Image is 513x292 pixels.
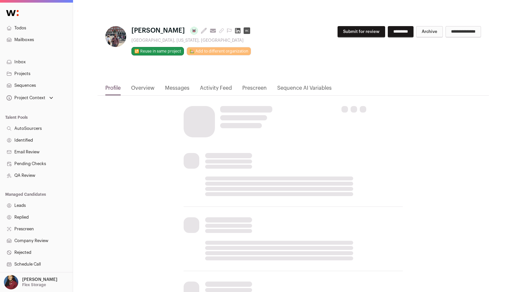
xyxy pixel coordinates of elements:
[165,84,189,95] a: Messages
[3,7,22,20] img: Wellfound
[131,26,185,35] span: [PERSON_NAME]
[131,38,253,43] div: [GEOGRAPHIC_DATA], [US_STATE], [GEOGRAPHIC_DATA]
[416,26,443,38] button: Archive
[200,84,232,95] a: Activity Feed
[187,47,251,55] a: 🏡 Add to different organization
[105,84,121,95] a: Profile
[3,275,59,289] button: Open dropdown
[22,277,57,282] p: [PERSON_NAME]
[22,282,46,287] p: Flex Storage
[338,26,385,38] button: Submit for review
[5,95,45,100] div: Project Context
[5,93,54,102] button: Open dropdown
[105,26,126,47] img: 410fe0cfcfe01331c50cd8fabff696db83a5e9feef7be4f17162a7b01d163f87
[277,84,332,95] a: Sequence AI Variables
[4,275,18,289] img: 10010497-medium_jpg
[131,84,155,95] a: Overview
[242,84,267,95] a: Prescreen
[131,47,184,55] button: 🔂 Reuse in same project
